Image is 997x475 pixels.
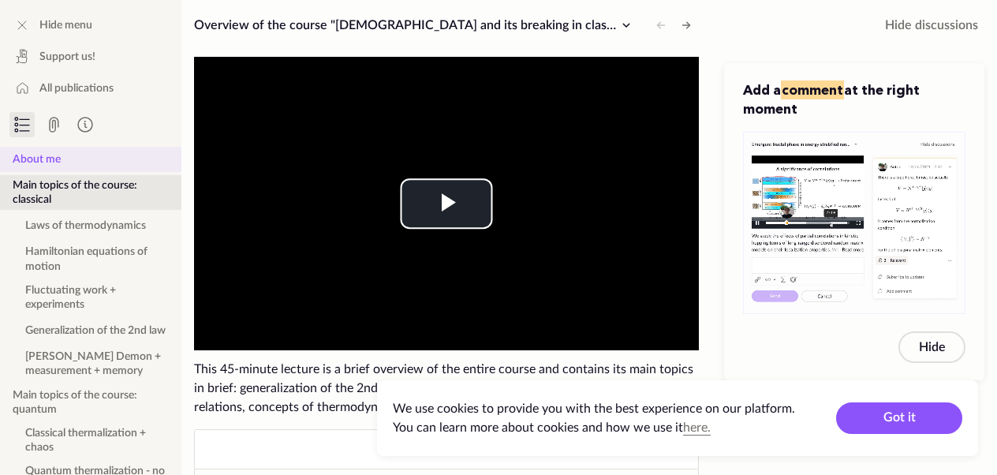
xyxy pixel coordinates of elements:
[401,178,493,229] button: Play Video
[836,402,962,434] button: Got it
[39,17,92,33] span: Hide menu
[781,80,844,99] span: comment
[743,80,965,118] h3: Add a at the right moment
[39,80,114,96] span: All publications
[683,421,711,434] a: here.
[194,360,699,417] span: This 45-minute lecture is a brief overview of the entire course and contains its main topics in b...
[393,402,795,434] span: We use cookies to provide you with the best experience on our platform. You can learn more about ...
[39,49,95,65] span: Support us!
[194,19,760,32] span: Overview of the course "[DEMOGRAPHIC_DATA] and its breaking in classical and quantum systems"
[188,13,642,38] button: Overview of the course "[DEMOGRAPHIC_DATA] and its breaking in classical and quantum systems"
[194,57,699,350] div: Video Player
[885,16,978,35] span: Hide discussions
[898,331,965,363] button: Hide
